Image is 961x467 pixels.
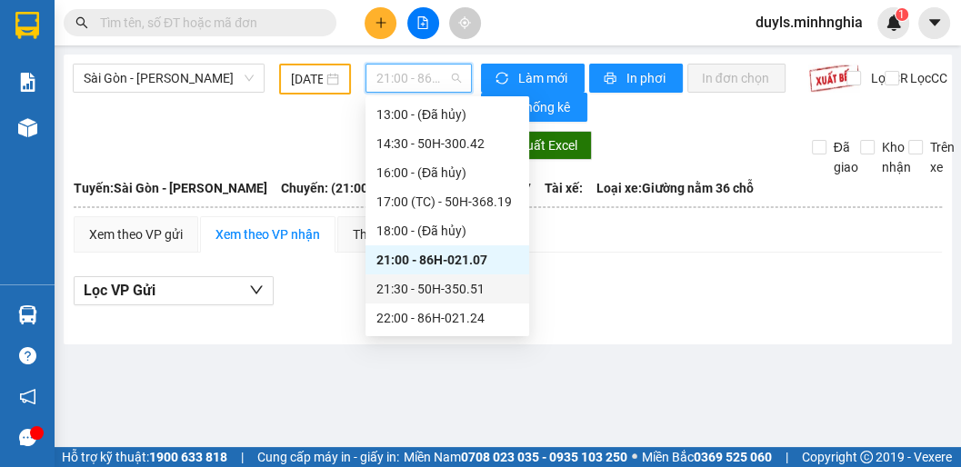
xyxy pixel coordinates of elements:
[376,250,518,270] div: 21:00 - 86H-021.07
[365,7,396,39] button: plus
[84,65,254,92] span: Sài Gòn - Phan Rí
[376,279,518,299] div: 21:30 - 50H-350.51
[826,137,866,177] span: Đã giao
[376,163,518,183] div: 16:00 - (Đã hủy)
[375,16,387,29] span: plus
[376,134,518,154] div: 14:30 - 50H-300.42
[353,224,405,244] div: Thống kê
[19,429,36,446] span: message
[18,73,37,92] img: solution-icon
[694,450,772,464] strong: 0369 525 060
[481,64,585,93] button: syncLàm mới
[376,308,518,328] div: 22:00 - 86H-021.24
[18,118,37,137] img: warehouse-icon
[926,15,943,31] span: caret-down
[632,453,637,461] span: ⚪️
[376,221,518,241] div: 18:00 - (Đã hủy)
[902,68,949,88] span: Lọc CC
[62,447,227,467] span: Hỗ trợ kỹ thuật:
[15,12,39,39] img: logo-vxr
[458,16,471,29] span: aim
[518,135,577,155] span: Xuất Excel
[19,388,36,405] span: notification
[449,7,481,39] button: aim
[496,72,511,86] span: sync
[786,447,788,467] span: |
[461,450,627,464] strong: 0708 023 035 - 0935 103 250
[241,447,244,467] span: |
[918,7,950,39] button: caret-down
[898,8,905,21] span: 1
[74,276,274,305] button: Lọc VP Gửi
[875,137,918,177] span: Kho nhận
[404,447,627,467] span: Miền Nam
[896,8,908,21] sup: 1
[626,68,668,88] span: In phơi
[518,97,573,117] span: Thống kê
[518,68,570,88] span: Làm mới
[84,279,155,302] span: Lọc VP Gửi
[864,68,911,88] span: Lọc CR
[545,178,583,198] span: Tài xế:
[596,178,754,198] span: Loại xe: Giường nằm 36 chỗ
[75,16,88,29] span: search
[604,72,619,86] span: printer
[484,131,592,160] button: downloadXuất Excel
[687,64,786,93] button: In đơn chọn
[89,224,183,244] div: Xem theo VP gửi
[376,104,518,124] div: 13:00 - (Đã hủy)
[407,7,439,39] button: file-add
[281,178,414,198] span: Chuyến: (21:00 [DATE])
[19,347,36,364] span: question-circle
[589,64,683,93] button: printerIn phơi
[100,13,315,33] input: Tìm tên, số ĐT hoặc mã đơn
[18,305,37,324] img: warehouse-icon
[808,64,860,93] img: 9k=
[741,11,877,34] span: duyls.minhnghia
[860,451,873,463] span: copyright
[416,16,429,29] span: file-add
[376,65,461,92] span: 21:00 - 86H-021.07
[74,181,267,195] b: Tuyến: Sài Gòn - [PERSON_NAME]
[291,69,323,89] input: 14/08/2025
[249,283,264,297] span: down
[376,192,518,212] div: 17:00 (TC) - 50H-368.19
[149,450,227,464] strong: 1900 633 818
[215,224,320,244] div: Xem theo VP nhận
[642,447,772,467] span: Miền Bắc
[481,93,587,122] button: bar-chartThống kê
[886,15,902,31] img: icon-new-feature
[257,447,399,467] span: Cung cấp máy in - giấy in:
